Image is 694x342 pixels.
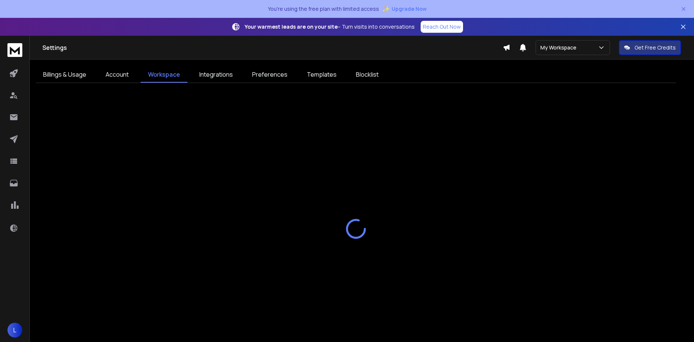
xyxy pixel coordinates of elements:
[348,67,386,83] a: Blocklist
[98,67,136,83] a: Account
[634,44,676,51] p: Get Free Credits
[192,67,240,83] a: Integrations
[619,40,681,55] button: Get Free Credits
[245,67,295,83] a: Preferences
[245,23,415,31] p: – Turn visits into conversations
[268,5,379,13] p: You're using the free plan with limited access
[421,21,463,33] a: Reach Out Now
[423,23,461,31] p: Reach Out Now
[36,67,94,83] a: Billings & Usage
[42,43,503,52] h1: Settings
[382,1,427,16] button: ✨Upgrade Now
[382,4,390,14] span: ✨
[7,323,22,338] button: L
[245,23,338,30] strong: Your warmest leads are on your site
[392,5,427,13] span: Upgrade Now
[299,67,344,83] a: Templates
[141,67,187,83] a: Workspace
[7,43,22,57] img: logo
[540,44,579,51] p: My Workspace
